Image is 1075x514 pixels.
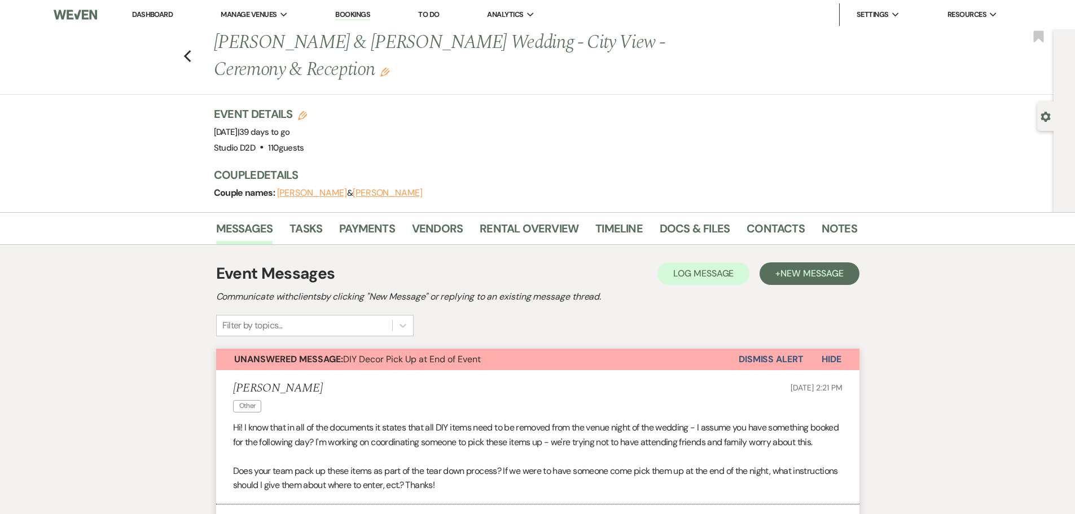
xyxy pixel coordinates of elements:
span: | [238,126,290,138]
h1: Event Messages [216,262,335,285]
span: 110 guests [268,142,304,153]
a: To Do [418,10,439,19]
a: Messages [216,219,273,244]
span: [DATE] [214,126,290,138]
button: +New Message [760,262,859,285]
a: Timeline [595,219,643,244]
p: Does your team pack up these items as part of the tear down process? If we were to have someone c... [233,464,843,493]
span: New Message [780,267,843,279]
h3: Couple Details [214,167,846,183]
a: Tasks [289,219,322,244]
div: Filter by topics... [222,319,283,332]
h1: [PERSON_NAME] & [PERSON_NAME] Wedding - City View - Ceremony & Reception [214,29,719,83]
button: Hide [804,349,859,370]
span: 39 days to go [239,126,290,138]
span: Settings [857,9,889,20]
button: Log Message [657,262,749,285]
a: Bookings [335,10,370,20]
span: Studio D2D [214,142,256,153]
button: Open lead details [1041,111,1051,121]
span: Analytics [487,9,523,20]
a: Rental Overview [480,219,578,244]
span: Couple names: [214,187,277,199]
a: Contacts [747,219,805,244]
button: Unanswered Message:DIY Decor Pick Up at End of Event [216,349,739,370]
span: Other [233,400,262,412]
a: Notes [822,219,857,244]
button: [PERSON_NAME] [353,188,423,197]
span: Log Message [673,267,734,279]
strong: Unanswered Message: [234,353,343,365]
span: [DATE] 2:21 PM [791,383,842,393]
span: Hide [822,353,841,365]
h5: [PERSON_NAME] [233,381,323,396]
a: Docs & Files [660,219,730,244]
button: [PERSON_NAME] [277,188,347,197]
span: Manage Venues [221,9,277,20]
button: Edit [380,67,389,77]
h3: Event Details [214,106,308,122]
h2: Communicate with clients by clicking "New Message" or replying to an existing message thread. [216,290,859,304]
a: Vendors [412,219,463,244]
span: Resources [947,9,986,20]
span: & [277,187,423,199]
button: Dismiss Alert [739,349,804,370]
a: Dashboard [132,10,173,19]
p: Hi! I know that in all of the documents it states that all DIY items need to be removed from the ... [233,420,843,449]
a: Payments [339,219,395,244]
img: Weven Logo [54,3,96,27]
span: DIY Decor Pick Up at End of Event [234,353,481,365]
